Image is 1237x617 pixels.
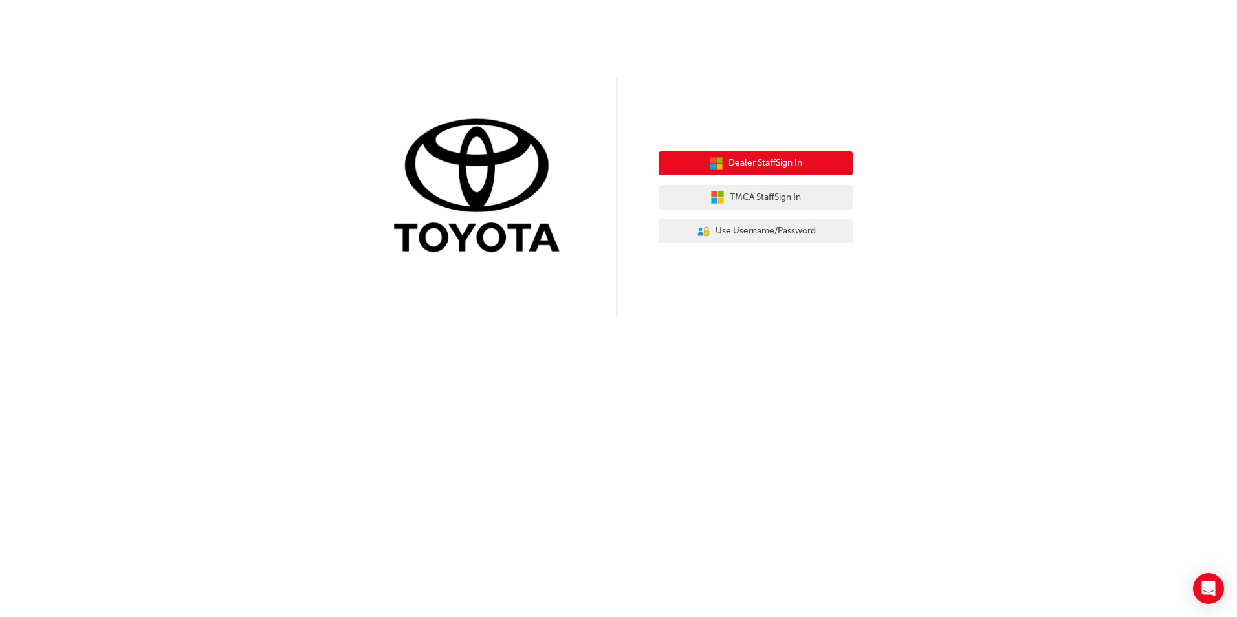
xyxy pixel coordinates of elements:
span: Dealer Staff Sign In [728,156,802,171]
span: TMCA Staff Sign In [730,190,801,205]
button: Use Username/Password [659,219,853,244]
button: Dealer StaffSign In [659,151,853,176]
span: Use Username/Password [716,224,816,239]
div: Open Intercom Messenger [1193,573,1224,604]
button: TMCA StaffSign In [659,185,853,210]
img: Trak [384,116,578,259]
